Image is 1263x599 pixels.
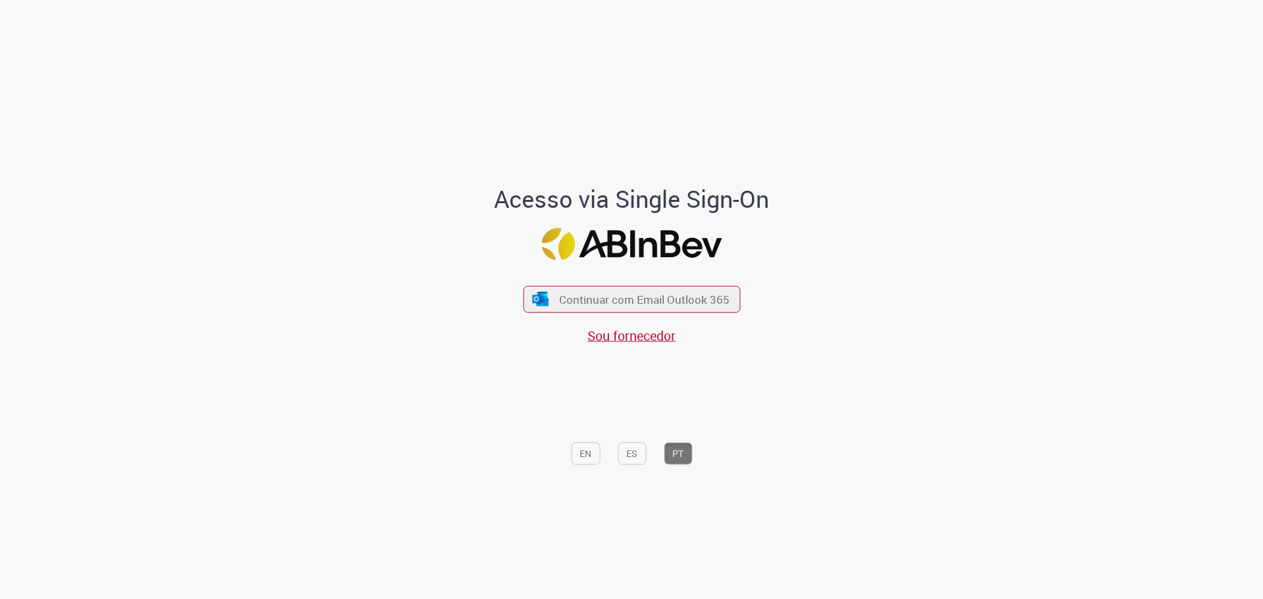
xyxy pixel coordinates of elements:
button: EN [571,442,600,464]
h1: Acesso via Single Sign-On [449,186,814,212]
a: Sou fornecedor [587,327,676,345]
span: Continuar com Email Outlook 365 [559,292,730,307]
button: PT [664,442,692,464]
button: ícone Azure/Microsoft 360 Continuar com Email Outlook 365 [523,285,740,312]
img: Logo ABInBev [541,228,722,260]
button: ES [618,442,646,464]
img: ícone Azure/Microsoft 360 [532,292,550,306]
